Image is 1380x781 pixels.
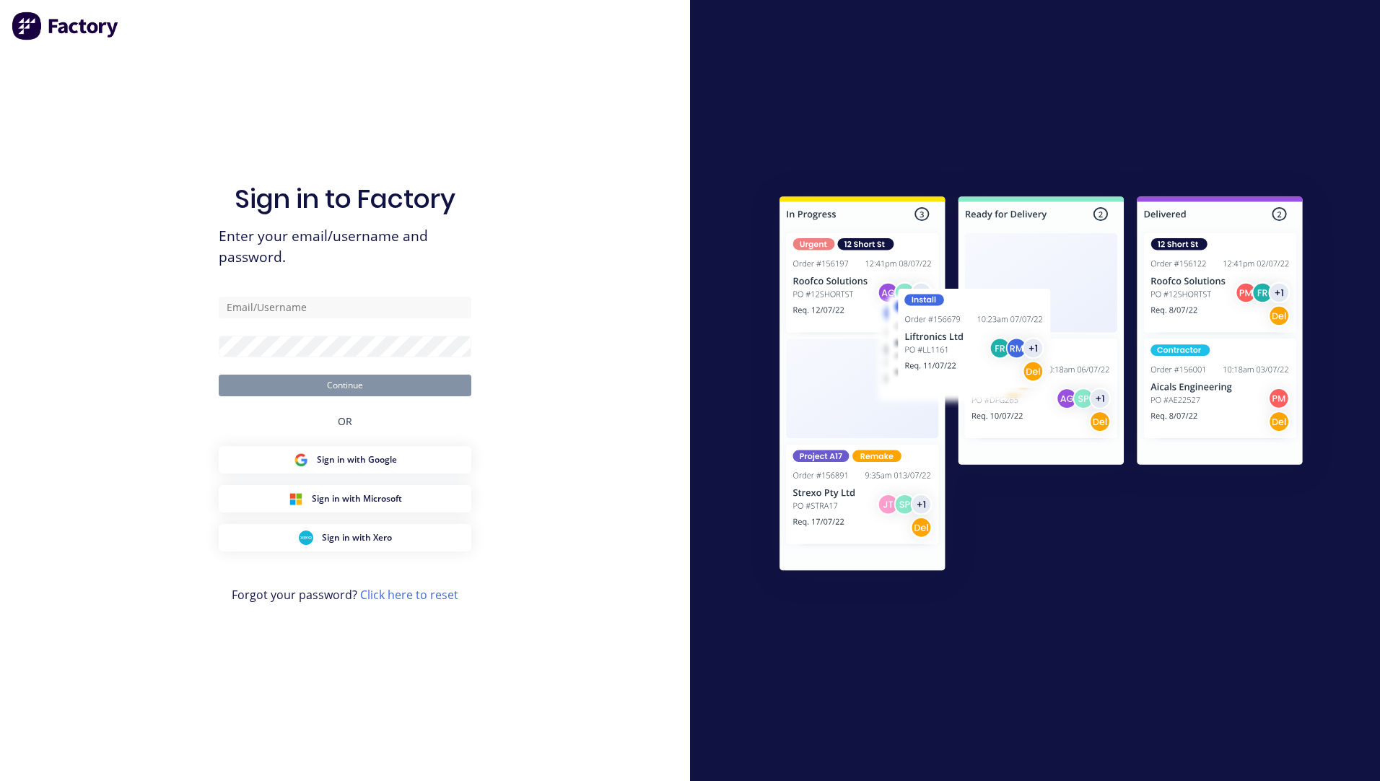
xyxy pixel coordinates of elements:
span: Enter your email/username and password. [219,226,471,268]
img: Microsoft Sign in [289,492,303,506]
span: Sign in with Microsoft [312,492,402,505]
button: Microsoft Sign inSign in with Microsoft [219,485,471,512]
img: Factory [12,12,120,40]
span: Sign in with Xero [322,531,392,544]
img: Google Sign in [294,453,308,467]
input: Email/Username [219,297,471,318]
span: Forgot your password? [232,586,458,603]
button: Google Sign inSign in with Google [219,446,471,474]
img: Sign in [748,167,1335,605]
div: OR [338,396,352,446]
a: Click here to reset [360,587,458,603]
span: Sign in with Google [317,453,397,466]
button: Continue [219,375,471,396]
img: Xero Sign in [299,531,313,545]
h1: Sign in to Factory [235,183,455,214]
button: Xero Sign inSign in with Xero [219,524,471,551]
